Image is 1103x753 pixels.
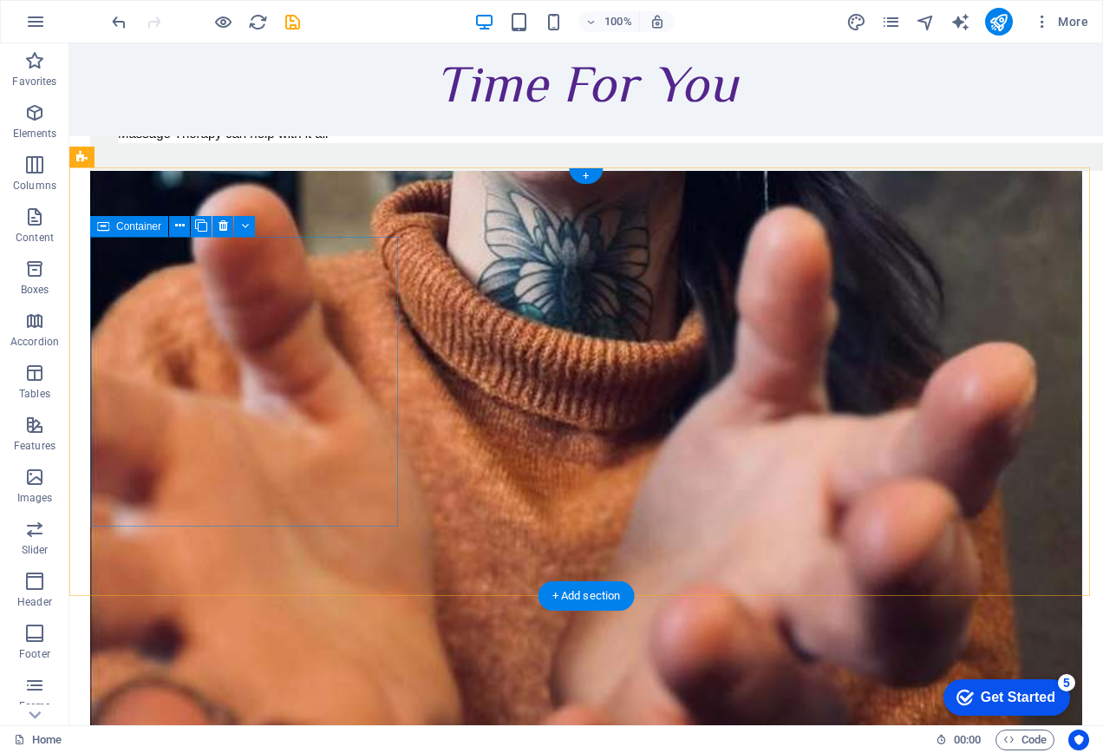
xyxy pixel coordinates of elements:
p: Tables [19,387,50,401]
span: More [1034,13,1088,30]
button: save [282,11,303,32]
p: Header [17,595,52,609]
button: design [846,11,867,32]
i: Publish [989,12,1008,32]
button: Click here to leave preview mode and continue editing [212,11,233,32]
i: AI Writer [950,12,970,32]
p: Content [16,231,54,245]
button: undo [108,11,129,32]
i: Undo: Cut (Ctrl+Z) [109,12,129,32]
button: 100% [578,11,640,32]
div: 5 [128,3,146,21]
button: Usercentrics [1068,730,1089,750]
h6: Session time [936,730,982,750]
h6: 100% [604,11,632,32]
div: + [569,168,603,184]
button: pages [881,11,902,32]
div: + Add section [538,581,635,611]
p: Features [14,439,55,453]
button: text_generator [950,11,971,32]
button: More [1027,8,1095,36]
p: Slider [22,543,49,557]
button: navigator [916,11,937,32]
p: Images [17,491,53,505]
p: Forms [19,699,50,713]
i: Navigator [916,12,936,32]
p: Elements [13,127,57,141]
button: reload [247,11,268,32]
div: Get Started 5 items remaining, 0% complete [14,9,140,45]
i: Save (Ctrl+S) [283,12,303,32]
p: Favorites [12,75,56,88]
p: Accordion [10,335,59,349]
button: publish [985,8,1013,36]
span: Container [116,221,161,232]
p: Footer [19,647,50,661]
i: Reload page [248,12,268,32]
i: Pages (Ctrl+Alt+S) [881,12,901,32]
p: Columns [13,179,56,193]
div: Get Started [51,19,126,35]
i: On resize automatically adjust zoom level to fit chosen device. [649,14,665,29]
span: 00 00 [954,730,981,750]
a: Click to cancel selection. Double-click to open Pages [14,730,62,750]
span: : [966,733,969,746]
button: Code [995,730,1054,750]
span: Code [1003,730,1047,750]
p: Boxes [21,283,49,297]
